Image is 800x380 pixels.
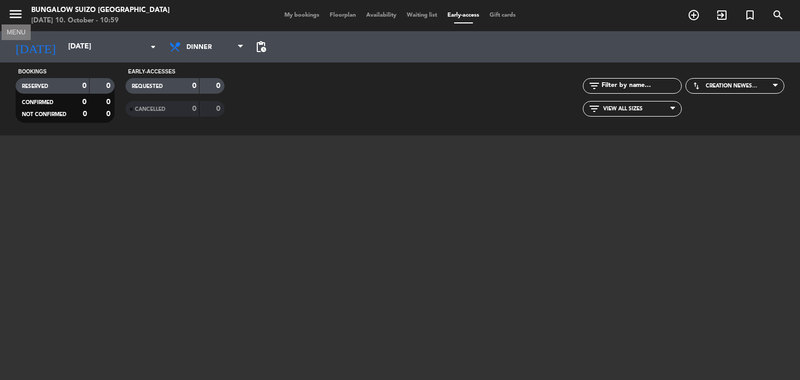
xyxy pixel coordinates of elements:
[106,110,113,118] strong: 0
[128,68,176,76] label: Early-accesses
[22,100,54,105] span: CONFIRMED
[192,82,196,90] strong: 0
[82,98,86,106] strong: 0
[82,82,86,90] strong: 0
[255,41,267,53] span: pending_actions
[687,9,700,21] i: add_circle_outline
[106,98,113,106] strong: 0
[706,83,758,89] span: Creation newest first
[361,12,402,18] span: Availability
[588,80,601,92] i: filter_list
[18,68,46,76] label: Bookings
[31,5,170,16] div: Bungalow Suizo [GEOGRAPHIC_DATA]
[2,27,31,36] div: MENU
[8,35,63,58] i: [DATE]
[324,12,361,18] span: Floorplan
[31,16,170,26] div: [DATE] 10. October - 10:59
[716,9,728,21] i: exit_to_app
[83,110,87,118] strong: 0
[442,12,484,18] span: Early-access
[22,112,67,117] span: NOT CONFIRMED
[216,105,222,112] strong: 0
[279,12,324,18] span: My bookings
[402,12,442,18] span: Waiting list
[22,84,48,89] span: RESERVED
[772,9,784,21] i: search
[601,80,681,92] input: Filter by name...
[603,106,655,112] span: View all sizes
[192,105,196,112] strong: 0
[216,82,222,90] strong: 0
[132,84,163,89] span: Requested
[135,107,166,112] span: Cancelled
[8,6,23,26] button: menu
[8,6,23,22] i: menu
[186,37,236,57] span: Dinner
[744,9,756,21] i: turned_in_not
[147,41,159,53] i: arrow_drop_down
[126,78,224,94] filter-checkbox: EARLY_ACCESS_REQUESTED
[484,12,521,18] span: Gift cards
[106,82,113,90] strong: 0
